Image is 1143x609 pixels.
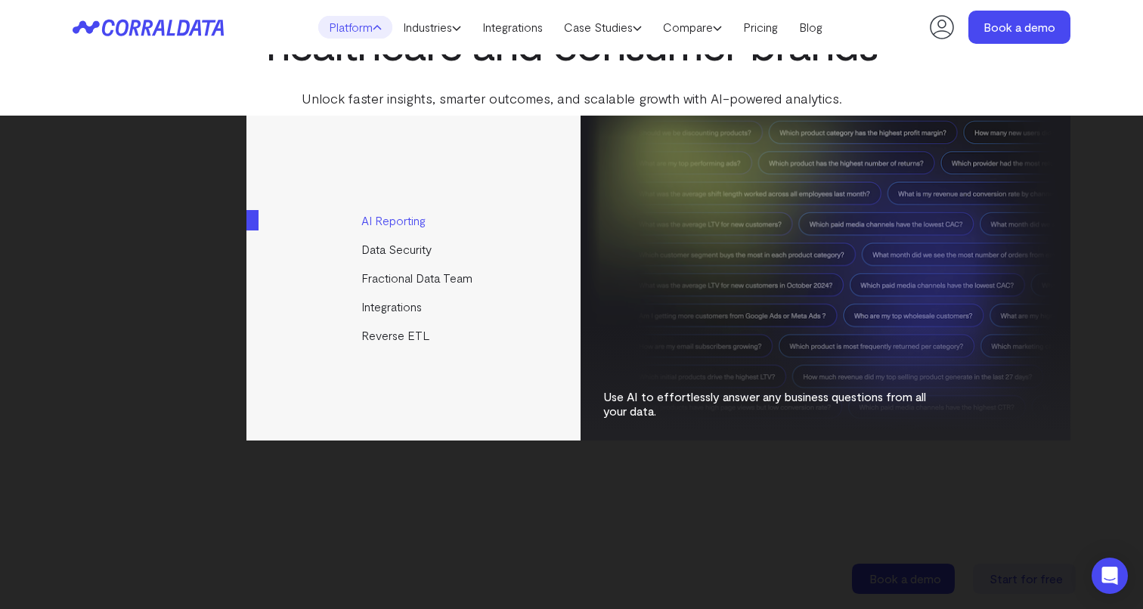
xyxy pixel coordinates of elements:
[392,16,472,39] a: Industries
[263,88,880,108] p: Unlock faster insights, smarter outcomes, and scalable growth with AI-powered analytics.
[603,389,943,418] p: Use AI to effortlessly answer any business questions from all your data.
[968,11,1070,44] a: Book a demo
[553,16,652,39] a: Case Studies
[246,292,583,321] a: Integrations
[652,16,733,39] a: Compare
[733,16,788,39] a: Pricing
[246,235,583,264] a: Data Security
[246,264,583,292] a: Fractional Data Team
[788,16,833,39] a: Blog
[246,206,583,235] a: AI Reporting
[1092,558,1128,594] div: Open Intercom Messenger
[472,16,553,39] a: Integrations
[246,321,583,350] a: Reverse ETL
[318,16,392,39] a: Platform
